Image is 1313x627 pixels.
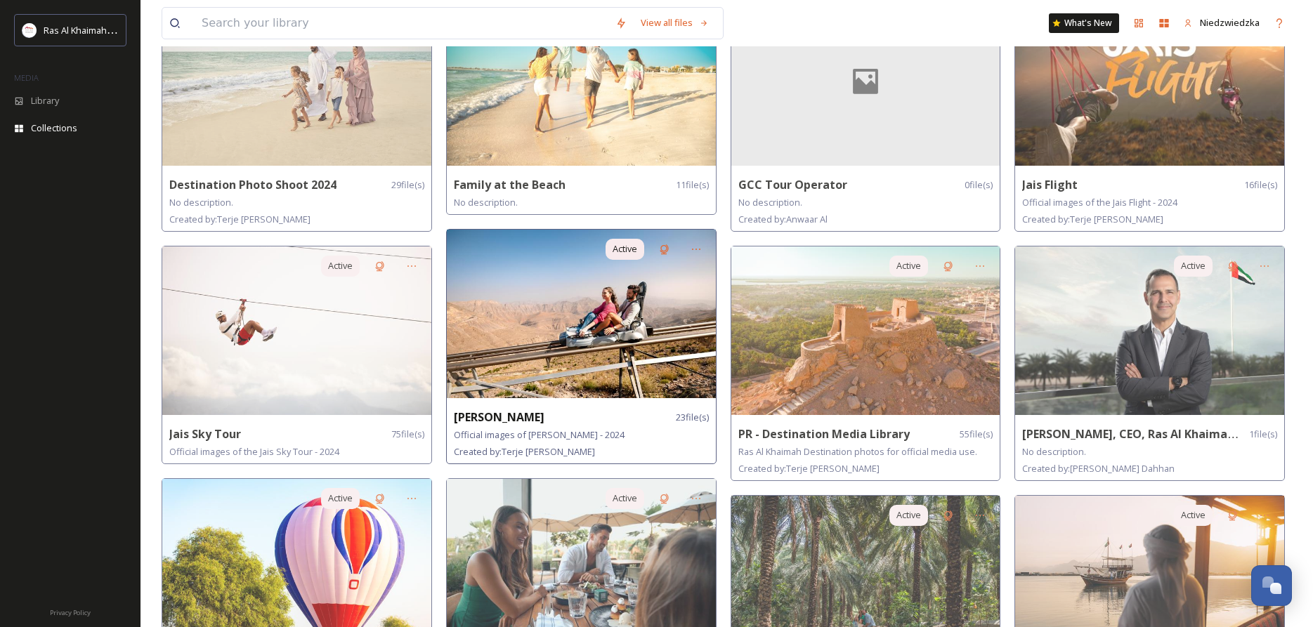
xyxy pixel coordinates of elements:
[738,196,802,209] span: No description.
[731,246,1000,415] img: 21f13973-0c2b-4138-b2f3-8f4bea45de3a.jpg
[391,178,424,192] span: 29 file(s)
[1022,177,1078,192] strong: Jais Flight
[738,462,880,475] span: Created by: Terje [PERSON_NAME]
[1181,259,1206,272] span: Active
[634,9,716,37] a: View all files
[1200,16,1260,29] span: Niedzwiedzka
[1177,9,1267,37] a: Niedzwiedzka
[1022,462,1175,475] span: Created by: [PERSON_NAME] Dahhan
[22,23,37,37] img: Logo_RAKTDA_RGB-01.png
[1244,178,1277,192] span: 16 file(s)
[896,259,921,272] span: Active
[169,213,311,225] span: Created by: Terje [PERSON_NAME]
[1181,508,1206,522] span: Active
[454,445,595,458] span: Created by: Terje [PERSON_NAME]
[162,246,431,415] img: 4306898a-ba34-48de-ae96-fefe15b2cfb0.jpg
[447,230,716,398] img: bd81b62b-870d-422c-9bd4-4761a91d25bf.jpg
[391,428,424,441] span: 75 file(s)
[896,508,921,522] span: Active
[169,196,233,209] span: No description.
[31,94,59,107] span: Library
[454,196,518,209] span: No description.
[965,178,993,192] span: 0 file(s)
[50,608,91,617] span: Privacy Policy
[613,242,637,256] span: Active
[1015,246,1284,415] img: c31c8ceb-515d-4687-9f3e-56b1a242d210.jpg
[328,491,353,505] span: Active
[14,72,39,83] span: MEDIA
[454,177,566,192] strong: Family at the Beach
[328,259,353,272] span: Active
[738,426,910,442] strong: PR - Destination Media Library
[169,445,339,458] span: Official images of the Jais Sky Tour - 2024
[454,409,544,425] strong: [PERSON_NAME]
[169,177,337,192] strong: Destination Photo Shoot 2024
[44,23,242,37] span: Ras Al Khaimah Tourism Development Authority
[738,213,828,225] span: Created by: Anwaar Al
[50,603,91,620] a: Privacy Policy
[613,491,637,505] span: Active
[1049,13,1119,33] a: What's New
[676,178,709,192] span: 11 file(s)
[738,177,847,192] strong: GCC Tour Operator
[1022,445,1086,458] span: No description.
[1249,428,1277,441] span: 1 file(s)
[1022,213,1163,225] span: Created by: Terje [PERSON_NAME]
[31,121,77,135] span: Collections
[195,8,608,39] input: Search your library
[960,428,993,441] span: 55 file(s)
[676,411,709,424] span: 23 file(s)
[1251,565,1292,606] button: Open Chat
[1022,196,1177,209] span: Official images of the Jais Flight - 2024
[454,428,625,441] span: Official images of [PERSON_NAME] - 2024
[738,445,977,458] span: Ras Al Khaimah Destination photos for official media use.
[169,426,241,442] strong: Jais Sky Tour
